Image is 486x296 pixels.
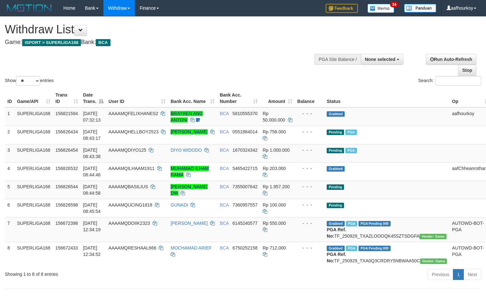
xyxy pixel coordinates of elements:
span: Marked by aafsoycanthlai [346,221,357,226]
span: AAAAMQHELLBOY2523 [109,129,159,134]
div: - - - [297,165,322,172]
th: Date Trans.: activate to sort column descending [81,89,106,107]
span: AAAAMQBASILIUS [109,184,148,189]
a: Run Auto-Refresh [426,54,476,65]
span: AAAAMQRESHAAL666 [109,245,156,250]
input: Search: [436,76,481,86]
span: Marked by aafchoeunmanni [345,148,357,153]
th: User ID: activate to sort column ascending [106,89,168,107]
a: DIYO WIDODO [171,148,202,153]
span: BCA [220,111,229,116]
span: Copy 1670324342 to clipboard [233,148,258,153]
span: Pending [327,184,344,190]
span: BCA [220,148,229,153]
td: SUPERLIGA168 [14,181,53,199]
span: Pending [327,203,344,208]
span: [DATE] 08:43:17 [83,129,101,141]
div: - - - [297,220,322,226]
h1: Withdraw List [5,23,318,36]
td: SUPERLIGA168 [14,144,53,162]
a: MOCHAMAD ARIEF [171,245,212,250]
img: Button%20Memo.svg [367,4,394,13]
span: Marked by aafsoycanthlai [346,246,357,251]
span: 156672433 [56,245,78,250]
span: ISPORT > SUPERLIGA168 [22,39,81,46]
span: [DATE] 07:32:13 [83,111,101,123]
td: SUPERLIGA168 [14,126,53,144]
img: MOTION_logo.png [5,3,54,13]
a: MUHAMAD ILHAM RAMA [171,166,209,177]
span: AAAAMQFELIXHANES2 [109,111,158,116]
span: Rp 1.957.200 [263,184,290,189]
td: 8 [5,242,14,266]
span: Vendor URL: https://trx31.1velocity.biz [420,258,447,264]
td: 7 [5,217,14,242]
a: [PERSON_NAME] DW [171,184,208,196]
span: Grabbed [327,246,345,251]
a: GUNADI [171,202,188,207]
td: SUPERLIGA168 [14,242,53,266]
span: [DATE] 08:43:38 [83,148,101,159]
span: 156826434 [56,129,78,134]
a: Next [464,269,481,280]
td: TF_250929_TXA0Q3CRDRY5NBWAA50C [324,242,449,266]
td: 1 [5,107,14,126]
td: 4 [5,162,14,181]
span: Grabbed [327,111,345,117]
h4: Game: Bank: [5,39,318,46]
a: Previous [428,269,453,280]
span: Rp 550.000 [263,221,286,226]
span: None selected [365,57,395,62]
span: [DATE] 08:44:46 [83,166,101,177]
td: SUPERLIGA168 [14,107,53,126]
a: BRAYREN ANG ANTONI [171,111,203,123]
span: Grabbed [327,166,345,172]
a: 1 [453,269,464,280]
span: 156826532 [56,166,78,171]
span: BCA [220,184,229,189]
span: Marked by aafchoeunmanni [345,130,357,135]
select: Showentries [16,76,40,86]
div: - - - [297,183,322,190]
div: - - - [297,245,322,251]
span: 34 [390,2,399,7]
span: Rp 758.000 [263,129,286,134]
span: BCA [220,245,229,250]
a: Stop [458,65,476,76]
td: 6 [5,199,14,217]
span: 156821594 [56,111,78,116]
button: None selected [361,54,403,65]
label: Show entries [5,76,54,86]
th: Game/API: activate to sort column ascending [14,89,53,107]
div: PGA Site Balance / [314,54,361,65]
th: Balance [295,89,324,107]
th: ID [5,89,14,107]
span: [DATE] 12:34:19 [83,221,101,232]
span: BCA [220,166,229,171]
span: 156826598 [56,202,78,207]
th: Trans ID: activate to sort column ascending [53,89,81,107]
th: Status [324,89,449,107]
th: Bank Acc. Name: activate to sort column ascending [168,89,217,107]
span: BCA [220,129,229,134]
td: SUPERLIGA168 [14,162,53,181]
div: - - - [297,202,322,208]
span: Copy 7355007642 to clipboard [233,184,258,189]
span: Rp 203.000 [263,166,286,171]
span: AAAAMQDIYO125 [109,148,146,153]
a: [PERSON_NAME] [171,129,208,134]
span: AAAAMQUCING1818 [109,202,152,207]
td: 2 [5,126,14,144]
td: TF_250929_TXAZLOOOQK45SZTSDGFA [324,217,449,242]
label: Search: [418,76,481,86]
span: [DATE] 08:45:54 [83,202,101,214]
span: BCA [220,221,229,226]
span: Rp 100.000 [263,202,286,207]
img: panduan.png [404,4,436,13]
span: Copy 7360957557 to clipboard [233,202,258,207]
span: Copy 5810555370 to clipboard [233,111,258,116]
span: Pending [327,130,344,135]
td: 5 [5,181,14,199]
span: BCA [220,202,229,207]
span: Copy 5465422715 to clipboard [233,166,258,171]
